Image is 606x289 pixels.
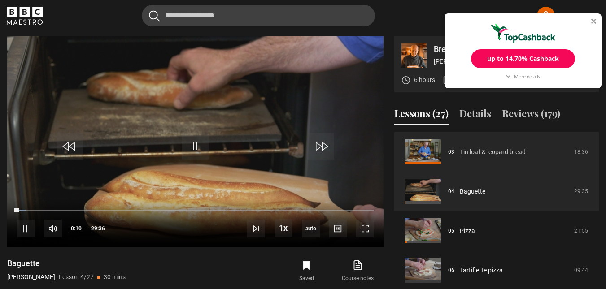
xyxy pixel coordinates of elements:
a: Tartiflette pizza [460,266,503,275]
p: [PERSON_NAME] [434,57,592,66]
button: Fullscreen [356,220,374,237]
span: auto [302,220,320,237]
input: Search [142,5,375,26]
p: [PERSON_NAME] [7,272,55,282]
button: Reviews (179) [502,106,560,125]
div: Progress Bar [17,210,374,211]
p: 6 hours [414,75,435,85]
a: Tin loaf & leopard bread [460,147,526,157]
video-js: Video Player [7,36,384,247]
span: - [85,225,87,232]
button: Saved [281,258,332,284]
span: 0:10 [71,220,82,237]
a: Course notes [332,258,384,284]
button: Captions [329,220,347,237]
a: Baguette [460,187,485,196]
button: Pause [17,220,35,237]
div: Current quality: 1080p [302,220,320,237]
h1: Baguette [7,258,126,269]
p: Lesson 4/27 [59,272,94,282]
button: Lessons (27) [394,106,449,125]
p: Bread Making [434,45,592,53]
button: Playback Rate [275,219,292,237]
button: Mute [44,220,62,237]
button: Toggle navigation [566,12,599,21]
p: 30 mins [104,272,126,282]
button: Submit the search query [149,10,160,22]
svg: BBC Maestro [7,7,43,25]
a: All Courses [485,12,526,20]
button: Details [459,106,491,125]
button: Next Lesson [247,220,265,237]
a: Pizza [460,226,475,236]
span: 29:36 [91,220,105,237]
a: 88 page PDF [442,75,490,85]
